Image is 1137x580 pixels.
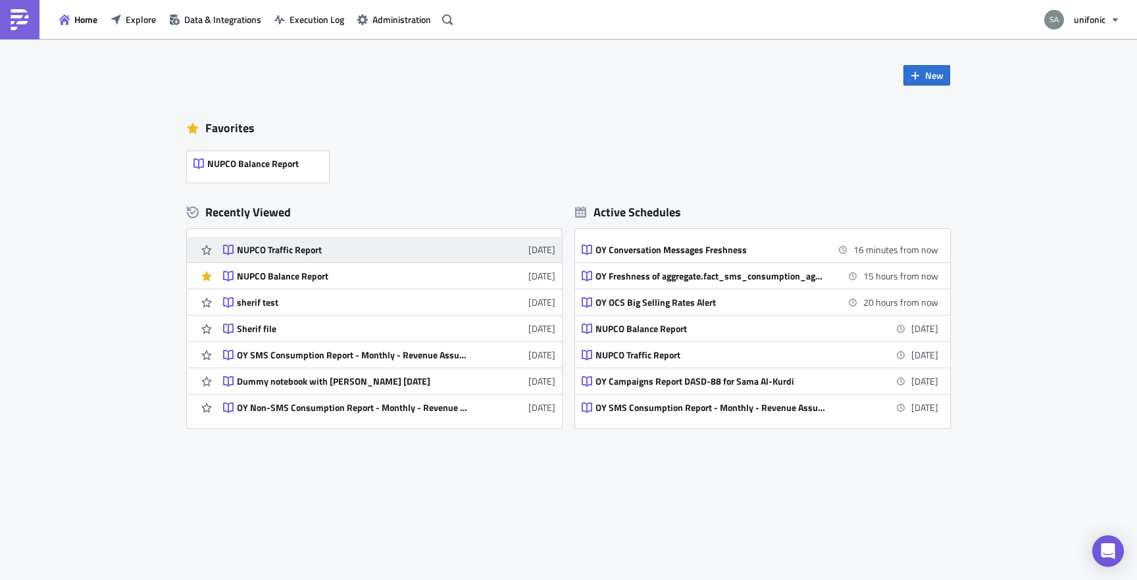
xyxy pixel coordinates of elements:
[528,374,555,388] time: 2025-09-11T08:21:35Z
[1036,5,1127,34] button: unifonic
[595,244,826,256] div: OY Conversation Messages Freshness
[9,9,30,30] img: PushMetrics
[1043,9,1065,31] img: Avatar
[582,395,938,420] a: OY SMS Consumption Report - Monthly - Revenue Assurance[DATE]
[223,368,555,394] a: Dummy notebook with [PERSON_NAME] [DATE][DATE]
[126,12,156,26] span: Explore
[1074,12,1105,26] span: unifonic
[223,263,555,289] a: NUPCO Balance Report[DATE]
[268,9,351,30] button: Execution Log
[372,12,431,26] span: Administration
[53,9,104,30] button: Home
[911,400,938,414] time: 2025-10-01 13:00
[223,316,555,341] a: Sherif file[DATE]
[187,118,950,138] div: Favorites
[237,375,467,387] div: Dummy notebook with [PERSON_NAME] [DATE]
[853,243,938,256] time: 2025-09-18 15:15
[237,270,467,282] div: NUPCO Balance Report
[187,145,336,183] a: NUPCO Balance Report
[582,237,938,262] a: OY Conversation Messages Freshness16 minutes from now
[163,9,268,30] button: Data & Integrations
[290,12,344,26] span: Execution Log
[595,349,826,361] div: NUPCO Traffic Report
[528,400,555,414] time: 2025-09-11T08:19:58Z
[528,269,555,283] time: 2025-09-17T08:36:21Z
[528,348,555,362] time: 2025-09-11T08:21:41Z
[582,289,938,315] a: OY OCS Big Selling Rates Alert20 hours from now
[528,322,555,335] time: 2025-09-12T06:16:50Z
[351,9,438,30] button: Administration
[187,203,562,222] div: Recently Viewed
[911,348,938,362] time: 2025-09-21 11:00
[595,297,826,308] div: OY OCS Big Selling Rates Alert
[237,297,467,308] div: sherif test
[911,322,938,335] time: 2025-09-21 11:00
[595,270,826,282] div: OY Freshness of aggregate.fact_sms_consumption_aggregate
[903,65,950,85] button: New
[237,244,467,256] div: NUPCO Traffic Report
[223,289,555,315] a: sherif test[DATE]
[74,12,97,26] span: Home
[528,243,555,256] time: 2025-09-17T08:36:40Z
[582,263,938,289] a: OY Freshness of aggregate.fact_sms_consumption_aggregate15 hours from now
[582,342,938,368] a: NUPCO Traffic Report[DATE]
[582,316,938,341] a: NUPCO Balance Report[DATE]
[223,237,555,262] a: NUPCO Traffic Report[DATE]
[582,368,938,394] a: OY Campaigns Report DASD-88 for Sama Al-Kurdi[DATE]
[911,374,938,388] time: 2025-10-01 09:00
[595,323,826,335] div: NUPCO Balance Report
[575,205,681,220] div: Active Schedules
[184,12,261,26] span: Data & Integrations
[925,68,944,82] span: New
[1092,535,1124,567] div: Open Intercom Messenger
[104,9,163,30] button: Explore
[237,349,467,361] div: OY SMS Consumption Report - Monthly - Revenue Assurance
[595,402,826,414] div: OY SMS Consumption Report - Monthly - Revenue Assurance
[863,295,938,309] time: 2025-09-19 11:00
[528,295,555,309] time: 2025-09-12T06:17:01Z
[595,375,826,387] div: OY Campaigns Report DASD-88 for Sama Al-Kurdi
[223,395,555,420] a: OY Non-SMS Consumption Report - Monthly - Revenue Assurance[DATE]
[237,402,467,414] div: OY Non-SMS Consumption Report - Monthly - Revenue Assurance
[223,342,555,368] a: OY SMS Consumption Report - Monthly - Revenue Assurance[DATE]
[207,158,299,170] span: NUPCO Balance Report
[863,269,938,283] time: 2025-09-19 05:55
[237,323,467,335] div: Sherif file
